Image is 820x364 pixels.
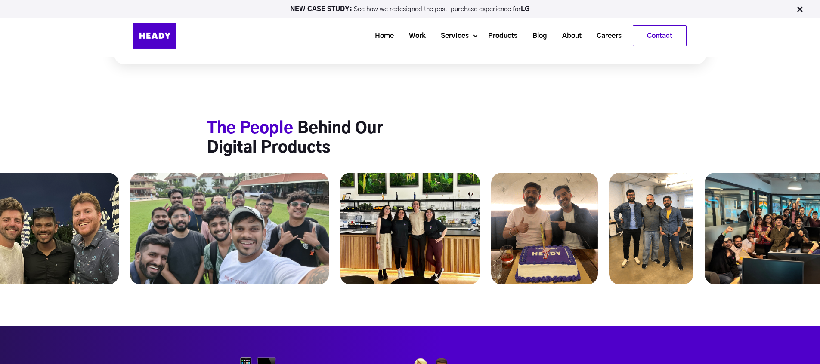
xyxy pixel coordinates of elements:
img: Close Bar [795,5,804,14]
img: 20240421_090454 (1) [130,173,329,284]
img: IMG_9501 [340,173,480,284]
img: IMG_5304 1 (2) [609,173,693,284]
strong: NEW CASE STUDY: [290,6,354,12]
div: Navigation Menu [198,25,687,46]
a: About [551,28,586,44]
a: Home [364,28,398,44]
a: Services [430,28,473,44]
a: Products [477,28,522,44]
a: Blog [522,28,551,44]
img: Heady_Logo_Web-01 (1) [133,23,176,49]
a: Contact [633,26,686,46]
h2: Behind Our Digital Products [207,119,435,158]
p: See how we redesigned the post-purchase experience for [4,6,816,12]
span: The People [207,121,293,136]
a: Work [398,28,430,44]
a: LG [521,6,530,12]
img: image1 1-1 [491,173,598,284]
a: Careers [586,28,626,44]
